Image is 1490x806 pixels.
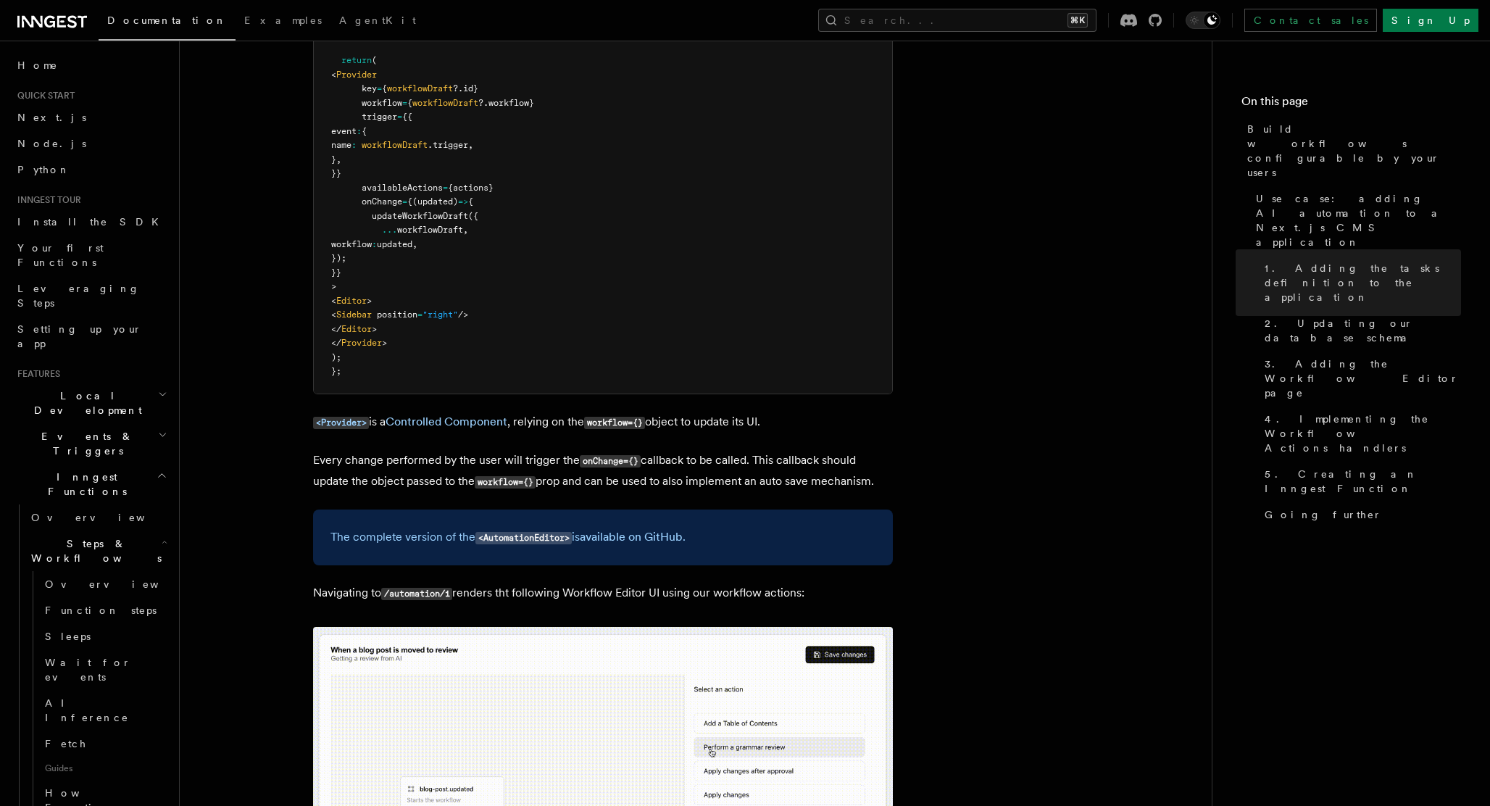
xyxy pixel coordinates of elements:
a: 3. Adding the Workflow Editor page [1259,351,1461,406]
a: Overview [25,504,170,531]
span: {(updated) [407,196,458,207]
span: "right" [423,309,458,320]
span: = [397,112,402,122]
span: workflowDraft [387,83,453,94]
span: > [372,324,377,334]
span: trigger [362,112,397,122]
a: <Provider> [313,415,369,428]
span: Node.js [17,138,86,149]
p: The complete version of the is . [330,527,875,548]
span: { [468,196,473,207]
code: workflow={} [475,476,536,489]
span: } [331,154,336,165]
span: = [402,98,407,108]
button: Search...⌘K [818,9,1096,32]
span: workflowDraft [362,140,428,150]
a: Sleeps [39,623,170,649]
span: Steps & Workflows [25,536,162,565]
span: Provider [336,70,377,80]
span: Install the SDK [17,216,167,228]
kbd: ⌘K [1067,13,1088,28]
a: Leveraging Steps [12,275,170,316]
code: <AutomationEditor> [475,532,572,544]
span: : [372,239,377,249]
span: < [331,296,336,306]
a: Your first Functions [12,235,170,275]
span: Wait for events [45,657,131,683]
a: 5. Creating an Inngest Function [1259,461,1461,502]
p: Navigating to renders tht following Workflow Editor UI using our workflow actions: [313,583,893,604]
span: ); [331,352,341,362]
span: Features [12,368,60,380]
p: Every change performed by the user will trigger the callback to be called. This callback should u... [313,450,893,492]
span: : [357,126,362,136]
span: => [458,196,468,207]
span: { [407,98,412,108]
span: {{ [402,112,412,122]
span: 3. Adding the Workflow Editor page [1265,357,1461,400]
span: Examples [244,14,322,26]
span: , [412,239,417,249]
a: Home [12,52,170,78]
span: availableActions [362,183,443,193]
span: Inngest tour [12,194,81,206]
span: }} [331,267,341,278]
span: Editor [336,296,367,306]
span: Function steps [45,604,157,616]
span: Events & Triggers [12,429,158,458]
a: Controlled Component [386,415,507,428]
code: workflow={} [584,417,645,429]
span: > [367,296,372,306]
a: Going further [1259,502,1461,528]
span: Editor [341,324,372,334]
span: ({ [468,211,478,221]
span: : [351,140,357,150]
span: Leveraging Steps [17,283,140,309]
span: ... [382,225,397,235]
a: Sign Up [1383,9,1478,32]
button: Steps & Workflows [25,531,170,571]
span: = [417,309,423,320]
span: { [382,83,387,94]
span: Documentation [107,14,227,26]
a: Documentation [99,4,236,41]
span: workflowDraft [397,225,463,235]
button: Events & Triggers [12,423,170,464]
span: Local Development [12,389,158,417]
span: 2. Updating our database schema [1265,316,1461,345]
span: Python [17,164,70,175]
span: ?.workflow} [478,98,534,108]
span: Use case: adding AI automation to a Next.js CMS application [1256,191,1461,249]
span: Overview [45,578,194,590]
span: Going further [1265,507,1382,522]
span: ( [372,55,377,65]
a: Wait for events [39,649,170,690]
span: = [402,196,407,207]
span: Next.js [17,112,86,123]
span: onChange [362,196,402,207]
span: AI Inference [45,697,129,723]
a: 1. Adding the tasks definition to the application [1259,255,1461,310]
span: Inngest Functions [12,470,157,499]
span: event [331,126,357,136]
span: name [331,140,351,150]
span: workflow [331,239,372,249]
span: </ [331,324,341,334]
span: 4. Implementing the Workflow Actions handlers [1265,412,1461,455]
a: Build workflows configurable by your users [1241,116,1461,186]
a: AgentKit [330,4,425,39]
span: 1. Adding the tasks definition to the application [1265,261,1461,304]
button: Local Development [12,383,170,423]
span: > [331,281,336,291]
span: < [331,70,336,80]
span: Provider [341,338,382,348]
span: key [362,83,377,94]
span: > [382,338,387,348]
span: Your first Functions [17,242,104,268]
a: AI Inference [39,690,170,731]
a: Install the SDK [12,209,170,235]
span: AgentKit [339,14,416,26]
span: , [468,140,473,150]
span: Fetch [45,738,87,749]
span: /> [458,309,468,320]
